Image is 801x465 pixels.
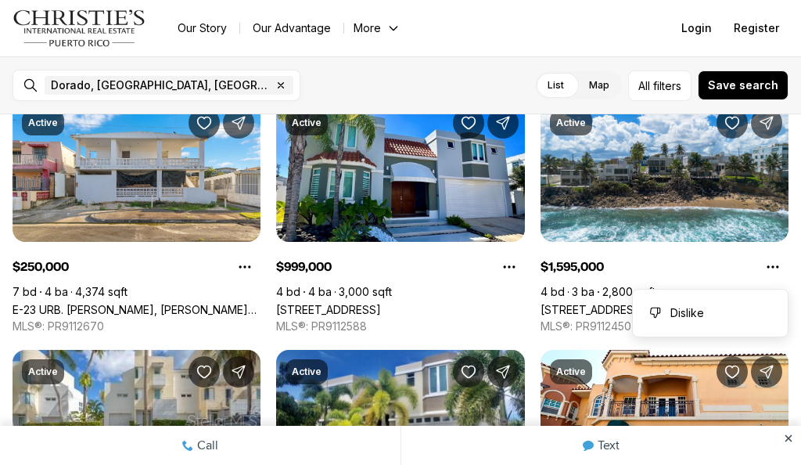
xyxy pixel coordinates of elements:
[672,13,721,44] button: Login
[717,356,748,387] button: Save Property: A-6 Brighton BRIGHTON COUNTRY CLUB
[757,251,788,283] button: Property options
[189,356,220,387] button: Save Property: 172 VILLAS DE GOLF OESTE #172
[223,107,254,139] button: Share Property
[13,303,260,316] a: E-23 URB. MARTORELL, CALLE JOSÉ DE DIEGO, DORADO PR, 00646
[698,70,788,100] button: Save search
[717,107,748,139] button: Save Property: 113-C EXT KENNEDY
[276,303,381,316] a: 610 MAR INDICO, DORADO PR, 00646
[453,107,484,139] button: Save Property: 610 MAR INDICO
[229,251,260,283] button: Property options
[51,79,271,92] span: Dorado, [GEOGRAPHIC_DATA], [GEOGRAPHIC_DATA]
[487,356,519,387] button: Share Property
[751,356,782,387] button: Share Property
[670,307,704,319] p: Dislike
[165,17,239,39] a: Our Story
[13,9,146,47] img: logo
[681,22,712,34] span: Login
[708,79,778,92] span: Save search
[541,303,733,316] a: 113-C EXT KENNEDY, DORADO PR, 00646
[223,356,254,387] button: Share Property
[734,22,779,34] span: Register
[556,117,586,129] p: Active
[292,366,321,378] p: Active
[487,107,519,139] button: Share Property
[628,70,691,101] button: Allfilters
[292,117,321,129] p: Active
[344,17,410,39] button: More
[724,13,788,44] button: Register
[639,296,781,330] button: Dislike
[577,71,622,99] label: Map
[556,366,586,378] p: Active
[28,366,58,378] p: Active
[638,77,650,94] span: All
[494,251,525,283] button: Property options
[189,107,220,139] button: Save Property: E-23 URB. MARTORELL, CALLE JOSÉ DE DIEGO
[240,17,343,39] a: Our Advantage
[535,71,577,99] label: List
[453,356,484,387] button: Save Property: 740 MAR DE BENGAL #740
[653,77,681,94] span: filters
[28,117,58,129] p: Active
[751,107,782,139] button: Share Property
